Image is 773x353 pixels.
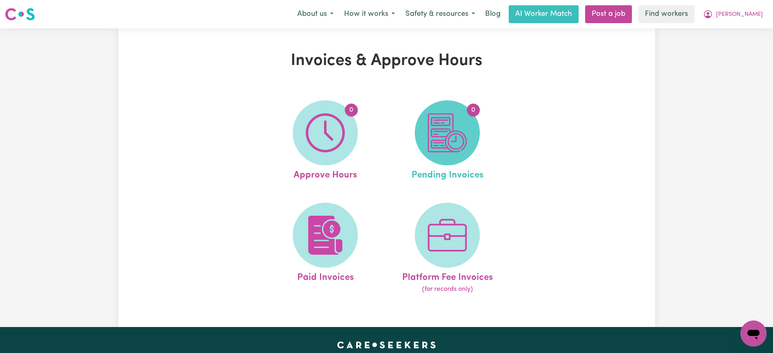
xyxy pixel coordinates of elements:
button: Safety & resources [400,6,480,23]
a: Careseekers logo [5,5,35,24]
span: Pending Invoices [412,165,483,182]
a: Paid Invoices [267,203,384,295]
a: Find workers [638,5,695,23]
iframe: Button to launch messaging window [740,321,766,347]
a: Careseekers home page [337,342,436,348]
button: My Account [698,6,768,23]
span: Platform Fee Invoices [402,268,493,285]
span: [PERSON_NAME] [716,10,763,19]
a: Platform Fee Invoices(for records only) [389,203,506,295]
span: 0 [467,104,480,117]
a: AI Worker Match [509,5,579,23]
a: Blog [480,5,505,23]
h1: Invoices & Approve Hours [213,51,561,71]
a: Pending Invoices [389,100,506,182]
a: Approve Hours [267,100,384,182]
button: How it works [339,6,400,23]
span: Approve Hours [294,165,357,182]
button: About us [292,6,339,23]
span: 0 [345,104,358,117]
a: Post a job [585,5,632,23]
span: (for records only) [422,284,473,294]
img: Careseekers logo [5,7,35,22]
span: Paid Invoices [297,268,354,285]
